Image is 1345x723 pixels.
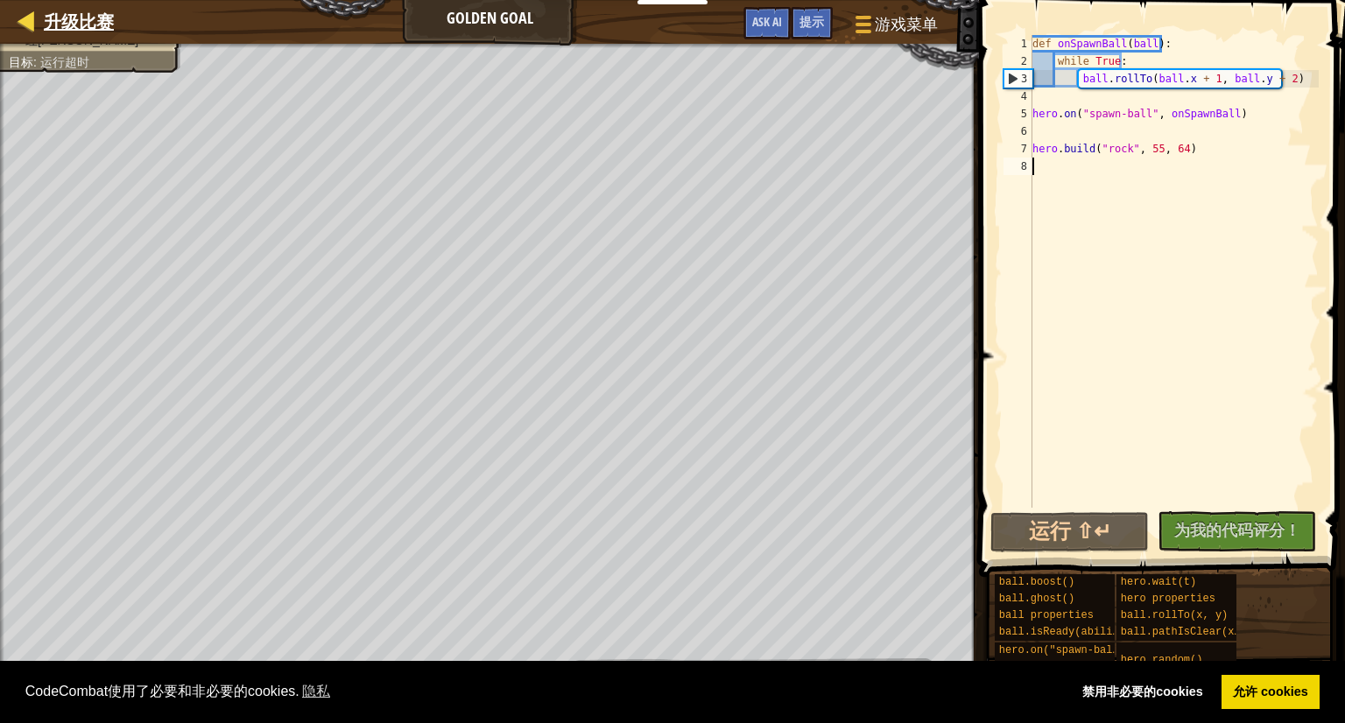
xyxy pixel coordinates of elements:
span: hero.wait(t) [1121,576,1196,588]
div: 3 [1004,70,1032,88]
div: 7 [1003,140,1032,158]
div: 4 [1003,88,1032,105]
span: CodeCombat使用了必要和非必要的cookies. [25,678,1057,705]
span: 为我的代码评分！ [1174,519,1300,541]
span: ball.ghost() [999,593,1074,605]
a: learn more about cookies [299,678,333,705]
span: 提示 [799,13,824,30]
div: 8 [1003,158,1032,175]
span: 目标 [9,55,33,69]
span: ball.rollTo(x, y) [1121,609,1228,621]
span: Ask AI [752,13,782,30]
button: Ask AI [743,7,791,39]
span: hero.random() [1121,654,1203,666]
span: ball.isReady(ability) [999,626,1131,638]
span: ball.pathIsClear(x, y) [1121,626,1259,638]
div: 2 [1003,53,1032,70]
button: 游戏菜单 [842,7,948,48]
span: 升级比赛 [44,10,114,33]
div: 5 [1003,105,1032,123]
a: allow cookies [1222,675,1320,710]
a: 升级比赛 [35,10,114,33]
span: 运行超时 [40,55,89,69]
div: 1 [1003,35,1032,53]
button: 为我的代码评分！ [1158,511,1316,551]
span: ball.boost() [999,576,1074,588]
span: 游戏菜单 [875,13,938,36]
span: hero properties [1121,593,1215,605]
div: 6 [1003,123,1032,140]
span: : [33,55,40,69]
span: ball properties [999,609,1094,621]
a: deny cookies [1071,675,1215,710]
span: hero.on("spawn-ball", f) [999,644,1151,656]
button: 运行 ⇧↵ [990,512,1149,552]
